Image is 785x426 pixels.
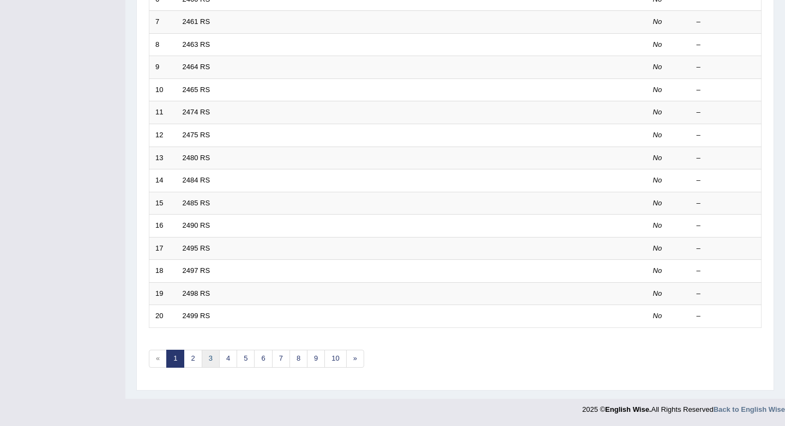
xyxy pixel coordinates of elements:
a: 2464 RS [183,63,210,71]
a: 2498 RS [183,289,210,297]
em: No [653,63,662,71]
div: – [697,62,756,72]
a: 6 [254,350,272,368]
em: No [653,289,662,297]
a: 3 [202,350,220,368]
a: 5 [237,350,255,368]
em: No [653,199,662,207]
td: 17 [149,237,177,260]
a: 2465 RS [183,86,210,94]
a: 2499 RS [183,312,210,320]
td: 15 [149,192,177,215]
div: – [697,107,756,118]
em: No [653,86,662,94]
em: No [653,221,662,229]
a: 2497 RS [183,266,210,275]
div: – [697,175,756,186]
a: 2461 RS [183,17,210,26]
em: No [653,108,662,116]
td: 9 [149,56,177,79]
span: « [149,350,167,368]
em: No [653,266,662,275]
div: – [697,266,756,276]
td: 8 [149,33,177,56]
div: – [697,85,756,95]
a: 10 [324,350,346,368]
em: No [653,40,662,48]
a: 8 [289,350,307,368]
a: » [346,350,364,368]
td: 7 [149,11,177,34]
a: 2 [184,350,202,368]
a: 2475 RS [183,131,210,139]
a: 4 [219,350,237,368]
div: – [697,244,756,254]
a: 7 [272,350,290,368]
em: No [653,154,662,162]
a: 2484 RS [183,176,210,184]
div: – [697,289,756,299]
a: Back to English Wise [714,405,785,413]
td: 11 [149,101,177,124]
em: No [653,176,662,184]
td: 14 [149,169,177,192]
strong: English Wise. [605,405,651,413]
div: 2025 © All Rights Reserved [582,399,785,415]
div: – [697,130,756,141]
div: – [697,40,756,50]
div: – [697,198,756,209]
a: 2480 RS [183,154,210,162]
div: – [697,17,756,27]
div: – [697,221,756,231]
a: 2485 RS [183,199,210,207]
a: 2495 RS [183,244,210,252]
a: 1 [166,350,184,368]
em: No [653,17,662,26]
em: No [653,312,662,320]
a: 2490 RS [183,221,210,229]
td: 16 [149,215,177,238]
td: 12 [149,124,177,147]
div: – [697,153,756,163]
td: 18 [149,260,177,283]
a: 2463 RS [183,40,210,48]
td: 10 [149,78,177,101]
td: 13 [149,147,177,169]
a: 2474 RS [183,108,210,116]
em: No [653,244,662,252]
div: – [697,311,756,321]
td: 20 [149,305,177,328]
a: 9 [307,350,325,368]
em: No [653,131,662,139]
td: 19 [149,282,177,305]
